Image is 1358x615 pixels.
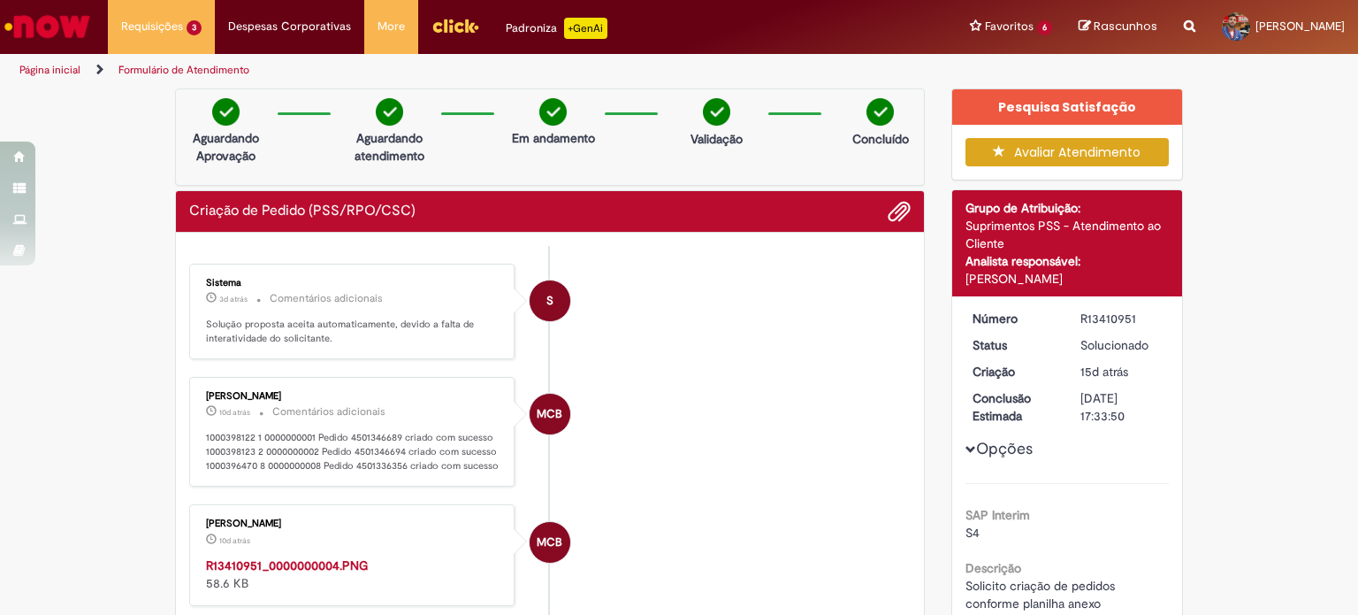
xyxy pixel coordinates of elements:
img: check-circle-green.png [212,98,240,126]
div: Pesquisa Satisfação [952,89,1183,125]
p: Validação [690,130,743,148]
div: R13410951 [1080,310,1163,327]
time: 18/08/2025 10:29:04 [219,535,250,546]
a: Formulário de Atendimento [118,63,249,77]
small: Comentários adicionais [270,291,383,306]
p: Em andamento [512,129,595,147]
div: 13/08/2025 16:33:47 [1080,363,1163,381]
div: Padroniza [506,18,607,39]
span: More [378,18,405,35]
div: Suprimentos PSS - Atendimento ao Cliente [965,217,1170,252]
div: Sistema [206,278,500,288]
time: 25/08/2025 17:16:30 [219,294,248,304]
b: Descrição [965,560,1021,576]
div: Mariane Cega Bianchessi [530,522,570,563]
span: S4 [965,525,980,541]
span: [PERSON_NAME] [1255,19,1345,34]
div: [PERSON_NAME] [206,391,500,402]
span: S [546,280,553,322]
div: [PERSON_NAME] [965,270,1170,288]
p: Aguardando atendimento [347,129,432,165]
span: Solicito criação de pedidos conforme planilha anexo [965,578,1118,611]
h2: Criação de Pedido (PSS/RPO/CSC) Histórico de tíquete [189,204,416,219]
time: 13/08/2025 16:33:47 [1080,364,1128,380]
small: Comentários adicionais [272,404,385,419]
button: Avaliar Atendimento [965,138,1170,166]
img: click_logo_yellow_360x200.png [431,12,479,39]
img: check-circle-green.png [539,98,567,126]
p: Solução proposta aceita automaticamente, devido a falta de interatividade do solicitante. [206,318,500,345]
span: 15d atrás [1080,364,1128,380]
a: Página inicial [19,63,80,77]
time: 18/08/2025 13:38:41 [219,407,250,418]
div: Mariane Cega Bianchessi [530,394,570,434]
img: check-circle-green.png [866,98,894,126]
p: +GenAi [564,18,607,39]
dt: Criação [959,363,1068,381]
div: System [530,281,570,321]
a: R13410951_0000000004.PNG [206,557,368,573]
p: Concluído [852,130,909,148]
dt: Status [959,336,1068,354]
span: 6 [1037,20,1052,35]
p: 1000398122 1 0000000001 Pedido 4501346689 criado com sucesso 1000398123 2 0000000002 Pedido 45013... [206,431,500,473]
span: MCB [537,521,562,564]
span: 10d atrás [219,535,250,546]
span: 3d atrás [219,294,248,304]
img: check-circle-green.png [703,98,730,126]
button: Adicionar anexos [888,200,911,223]
span: Favoritos [985,18,1034,35]
div: [DATE] 17:33:50 [1080,389,1163,425]
span: Despesas Corporativas [228,18,351,35]
div: Grupo de Atribuição: [965,199,1170,217]
span: 10d atrás [219,407,250,418]
ul: Trilhas de página [13,54,892,87]
div: Solucionado [1080,336,1163,354]
span: 3 [187,20,202,35]
b: SAP Interim [965,507,1030,523]
div: 58.6 KB [206,557,500,592]
dt: Número [959,310,1068,327]
div: Analista responsável: [965,252,1170,270]
dt: Conclusão Estimada [959,389,1068,425]
span: MCB [537,393,562,435]
span: Rascunhos [1094,18,1157,35]
span: Requisições [121,18,183,35]
img: check-circle-green.png [376,98,403,126]
a: Rascunhos [1079,19,1157,35]
div: [PERSON_NAME] [206,519,500,529]
img: ServiceNow [2,9,93,44]
p: Aguardando Aprovação [183,129,269,165]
